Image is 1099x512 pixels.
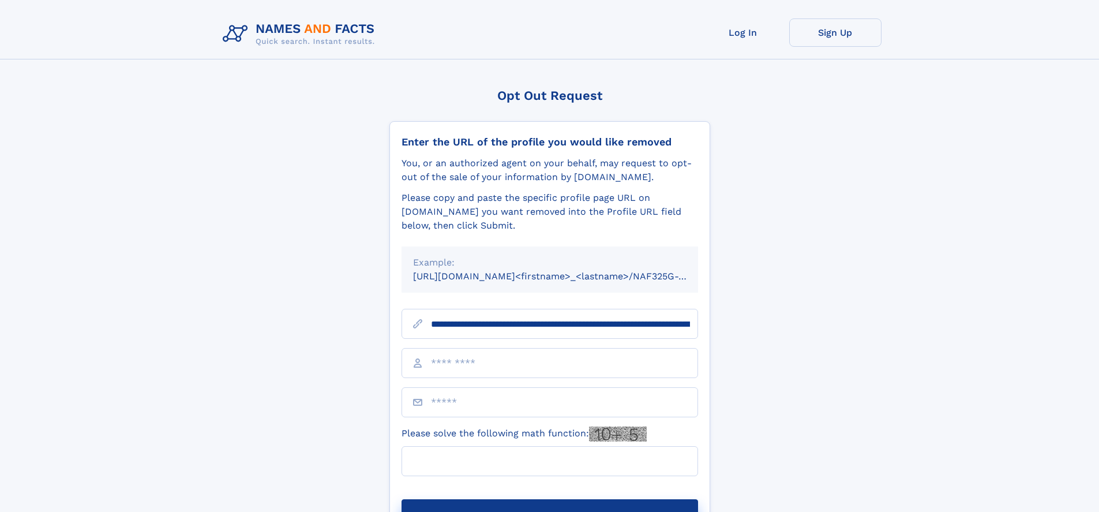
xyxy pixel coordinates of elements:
[402,136,698,148] div: Enter the URL of the profile you would like removed
[389,88,710,103] div: Opt Out Request
[402,156,698,184] div: You, or an authorized agent on your behalf, may request to opt-out of the sale of your informatio...
[402,191,698,233] div: Please copy and paste the specific profile page URL on [DOMAIN_NAME] you want removed into the Pr...
[402,427,647,442] label: Please solve the following math function:
[697,18,789,47] a: Log In
[218,18,384,50] img: Logo Names and Facts
[789,18,882,47] a: Sign Up
[413,271,720,282] small: [URL][DOMAIN_NAME]<firstname>_<lastname>/NAF325G-xxxxxxxx
[413,256,687,270] div: Example:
